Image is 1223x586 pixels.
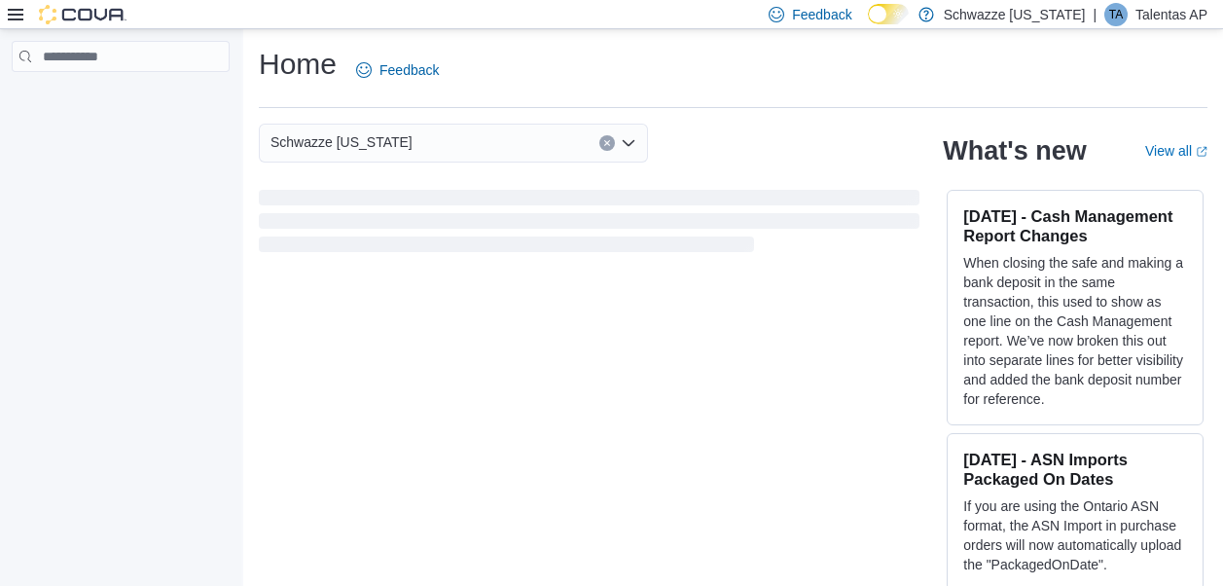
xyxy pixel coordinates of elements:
[943,135,1086,166] h2: What's new
[1196,146,1207,158] svg: External link
[963,206,1187,245] h3: [DATE] - Cash Management Report Changes
[944,3,1086,26] p: Schwazze [US_STATE]
[379,60,439,80] span: Feedback
[1093,3,1097,26] p: |
[1104,3,1128,26] div: Talentas AP
[348,51,447,90] a: Feedback
[270,130,413,154] span: Schwazze [US_STATE]
[1145,143,1207,159] a: View allExternal link
[963,450,1187,489] h3: [DATE] - ASN Imports Packaged On Dates
[868,4,909,24] input: Dark Mode
[259,45,337,84] h1: Home
[39,5,126,24] img: Cova
[963,496,1187,574] p: If you are using the Ontario ASN format, the ASN Import in purchase orders will now automatically...
[259,194,919,256] span: Loading
[621,135,636,151] button: Open list of options
[1109,3,1123,26] span: TA
[792,5,851,24] span: Feedback
[963,253,1187,409] p: When closing the safe and making a bank deposit in the same transaction, this used to show as one...
[12,76,230,123] nav: Complex example
[1135,3,1207,26] p: Talentas AP
[868,24,869,25] span: Dark Mode
[599,135,615,151] button: Clear input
